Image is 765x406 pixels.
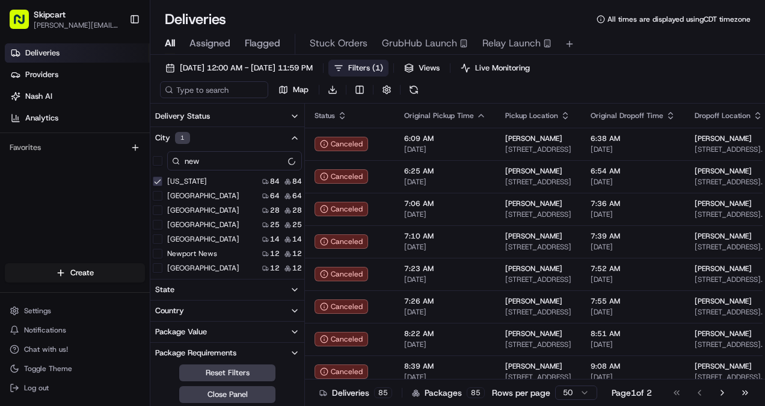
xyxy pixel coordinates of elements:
[591,134,675,143] span: 6:38 AM
[24,345,68,354] span: Chat with us!
[315,234,368,249] button: Canceled
[404,177,486,187] span: [DATE]
[315,332,368,346] div: Canceled
[175,132,190,144] div: 1
[165,10,226,29] h1: Deliveries
[505,340,571,349] span: [STREET_ADDRESS]
[41,114,197,126] div: Start new chat
[404,242,486,252] span: [DATE]
[412,387,485,399] div: Packages
[270,191,280,201] span: 64
[70,267,94,278] span: Create
[591,296,675,306] span: 7:55 AM
[695,134,752,143] span: [PERSON_NAME]
[165,36,175,51] span: All
[270,249,280,258] span: 12
[404,361,486,371] span: 8:39 AM
[695,231,752,241] span: [PERSON_NAME]
[315,111,335,120] span: Status
[167,176,207,186] label: [US_STATE]
[607,14,751,24] span: All times are displayed using CDT timezone
[150,127,304,149] button: City1
[404,134,486,143] span: 6:09 AM
[404,111,474,120] span: Original Pickup Time
[25,69,58,80] span: Providers
[102,175,111,185] div: 💻
[167,151,302,170] input: City
[34,8,66,20] button: Skipcart
[150,301,304,321] button: Country
[180,63,313,73] span: [DATE] 12:00 AM - [DATE] 11:59 PM
[695,199,752,208] span: [PERSON_NAME]
[505,275,571,284] span: [STREET_ADDRESS]
[505,307,571,317] span: [STREET_ADDRESS]
[24,306,51,316] span: Settings
[150,343,304,363] button: Package Requirements
[34,20,120,30] button: [PERSON_NAME][EMAIL_ADDRESS][PERSON_NAME][DOMAIN_NAME]
[591,264,675,273] span: 7:52 AM
[5,65,150,84] a: Providers
[292,220,302,230] span: 25
[591,166,675,176] span: 6:54 AM
[505,372,571,382] span: [STREET_ADDRESS]
[315,202,368,216] button: Canceled
[155,111,210,122] div: Delivery Status
[245,36,280,51] span: Flagged
[189,36,230,51] span: Assigned
[5,263,145,283] button: Create
[160,81,268,98] input: Type to search
[292,263,302,273] span: 12
[315,169,368,184] button: Canceled
[319,387,392,399] div: Deliveries
[85,203,146,213] a: Powered byPylon
[591,329,675,339] span: 8:51 AM
[167,234,239,244] label: [GEOGRAPHIC_DATA]
[315,267,368,281] button: Canceled
[505,361,562,371] span: [PERSON_NAME]
[404,199,486,208] span: 7:06 AM
[155,284,174,295] div: State
[591,145,675,154] span: [DATE]
[24,383,49,393] span: Log out
[24,325,66,335] span: Notifications
[270,263,280,273] span: 12
[591,177,675,187] span: [DATE]
[455,60,535,77] button: Live Monitoring
[120,204,146,213] span: Pylon
[505,199,562,208] span: [PERSON_NAME]
[155,305,184,316] div: Country
[5,108,150,128] a: Analytics
[591,210,675,219] span: [DATE]
[310,36,367,51] span: Stuck Orders
[591,340,675,349] span: [DATE]
[270,176,280,186] span: 84
[270,205,280,215] span: 28
[5,302,145,319] button: Settings
[179,386,275,403] button: Close Panel
[505,166,562,176] span: [PERSON_NAME]
[204,118,219,133] button: Start new chat
[167,263,239,273] label: [GEOGRAPHIC_DATA]
[5,5,124,34] button: Skipcart[PERSON_NAME][EMAIL_ADDRESS][PERSON_NAME][DOMAIN_NAME]
[24,364,72,373] span: Toggle Theme
[505,242,571,252] span: [STREET_ADDRESS]
[374,387,392,398] div: 85
[591,307,675,317] span: [DATE]
[382,36,457,51] span: GrubHub Launch
[12,11,36,36] img: Nash
[150,280,304,300] button: State
[150,106,304,126] button: Delivery Status
[404,231,486,241] span: 7:10 AM
[12,48,219,67] p: Welcome 👋
[160,60,318,77] button: [DATE] 12:00 AM - [DATE] 11:59 PM
[591,199,675,208] span: 7:36 AM
[167,220,239,230] label: [GEOGRAPHIC_DATA]
[695,166,752,176] span: [PERSON_NAME]
[505,145,571,154] span: [STREET_ADDRESS]
[5,138,145,157] div: Favorites
[292,249,302,258] span: 12
[315,299,368,314] button: Canceled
